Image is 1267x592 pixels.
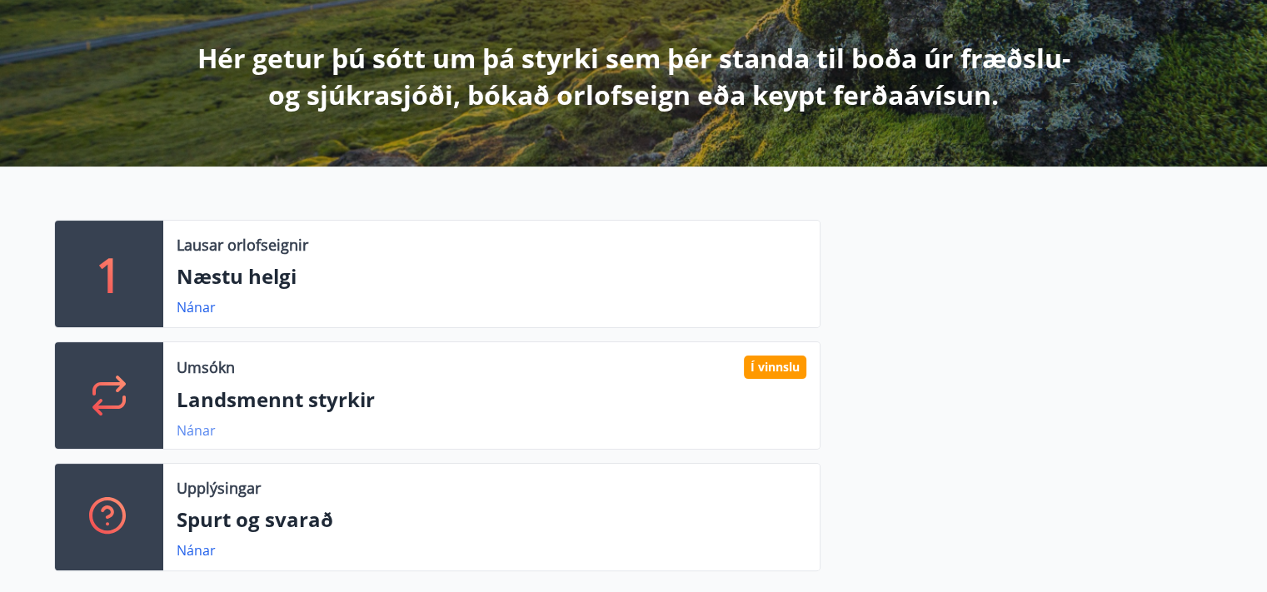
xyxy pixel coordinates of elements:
[177,386,806,414] p: Landsmennt styrkir
[177,298,216,316] a: Nánar
[177,356,235,378] p: Umsókn
[177,541,216,560] a: Nánar
[177,262,806,291] p: Næstu helgi
[177,505,806,534] p: Spurt og svarað
[96,242,122,306] p: 1
[177,477,261,499] p: Upplýsingar
[177,234,308,256] p: Lausar orlofseignir
[177,421,216,440] a: Nánar
[194,40,1074,113] p: Hér getur þú sótt um þá styrki sem þér standa til boða úr fræðslu- og sjúkrasjóði, bókað orlofsei...
[744,356,806,379] div: Í vinnslu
